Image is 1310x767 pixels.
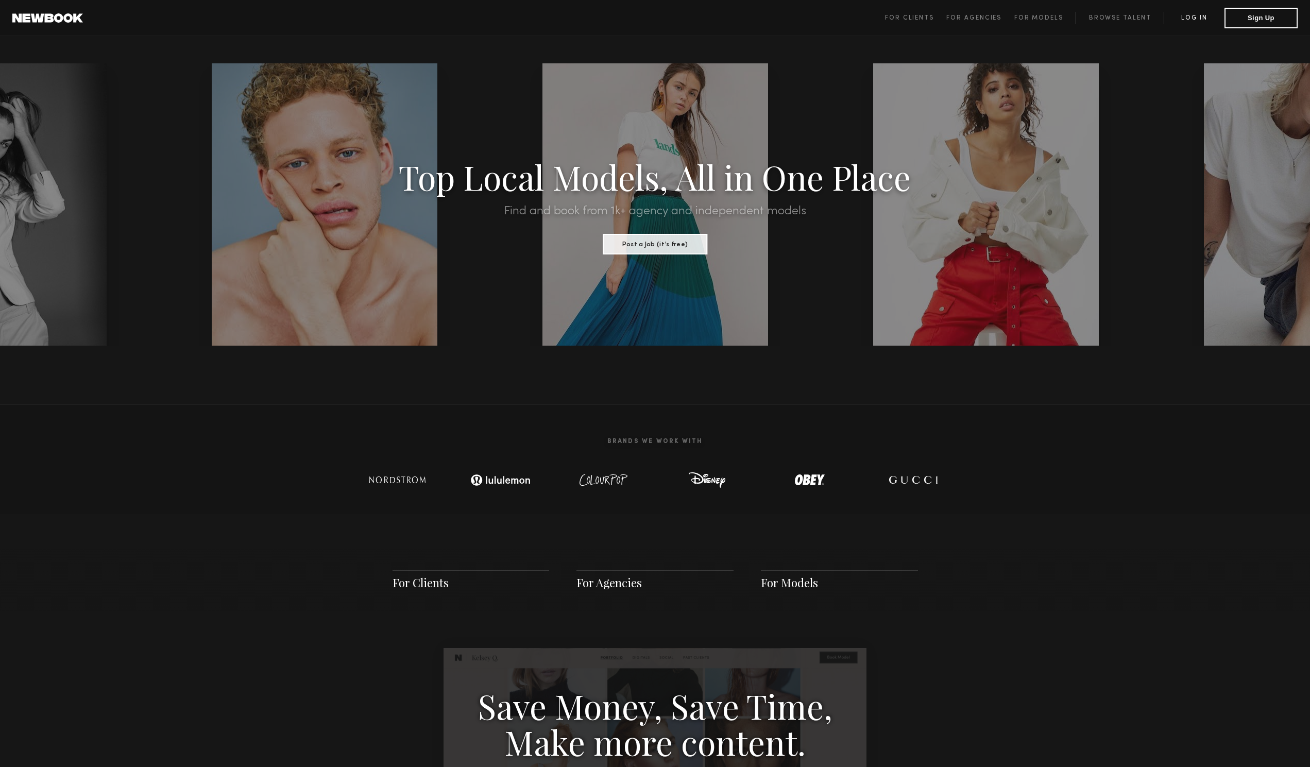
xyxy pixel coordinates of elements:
button: Sign Up [1224,8,1298,28]
a: Log in [1164,12,1224,24]
a: For Agencies [576,575,642,590]
a: For Agencies [946,12,1014,24]
button: Post a Job (it’s free) [603,234,707,254]
img: logo-gucci.svg [879,470,946,490]
img: logo-lulu.svg [465,470,537,490]
img: logo-obey.svg [776,470,843,490]
h3: Save Money, Save Time, Make more content. [478,687,833,759]
span: For Clients [885,15,934,21]
a: For Models [1014,12,1076,24]
h2: Brands We Work With [346,425,964,457]
span: For Models [1014,15,1063,21]
a: For Models [761,575,818,590]
a: For Clients [885,12,946,24]
img: logo-nordstrom.svg [362,470,434,490]
h2: Find and book from 1k+ agency and independent models [98,205,1212,217]
h1: Top Local Models, All in One Place [98,161,1212,193]
img: logo-disney.svg [673,470,740,490]
img: logo-colour-pop.svg [570,470,637,490]
span: For Agencies [946,15,1001,21]
a: Post a Job (it’s free) [603,237,707,249]
a: For Clients [393,575,449,590]
a: Browse Talent [1076,12,1164,24]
